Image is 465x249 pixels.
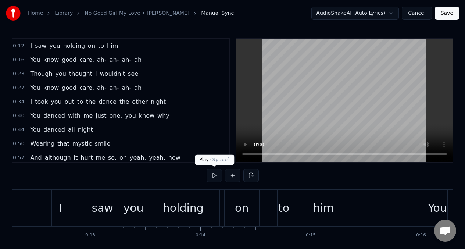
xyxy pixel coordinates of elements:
[34,97,49,106] span: took
[313,200,334,216] div: him
[402,7,432,20] button: Cancel
[168,153,181,162] span: now
[138,111,155,120] span: know
[85,232,95,238] div: 0:13
[34,42,47,50] span: saw
[13,84,24,92] span: 0:27
[6,6,21,21] img: youka
[13,126,24,134] span: 0:44
[133,83,142,92] span: ah
[29,42,33,50] span: I
[57,139,70,148] span: that
[127,70,139,78] span: see
[87,42,96,50] span: on
[55,70,67,78] span: you
[62,42,86,50] span: holding
[76,97,84,106] span: to
[13,154,24,161] span: 0:57
[61,83,77,92] span: good
[96,83,107,92] span: ah-
[150,97,167,106] span: night
[109,83,120,92] span: ah-
[29,153,42,162] span: And
[79,56,95,64] span: care,
[119,97,130,106] span: the
[28,10,43,17] a: Home
[79,83,95,92] span: care,
[201,10,234,17] span: Manual Sync
[94,70,98,78] span: I
[44,153,72,162] span: although
[85,10,189,17] a: No Good Girl My Love • [PERSON_NAME]
[72,139,93,148] span: mystic
[29,111,41,120] span: You
[43,83,60,92] span: know
[13,70,24,78] span: 0:23
[148,153,166,162] span: yeah,
[67,125,76,134] span: all
[29,56,41,64] span: You
[99,70,126,78] span: wouldn't
[121,56,132,64] span: ah-
[64,97,75,106] span: out
[59,200,62,216] div: I
[29,139,55,148] span: Wearing
[235,200,248,216] div: on
[43,56,60,64] span: know
[73,153,79,162] span: it
[96,56,107,64] span: ah-
[129,153,147,162] span: yeah,
[95,111,107,120] span: just
[43,111,66,120] span: danced
[109,111,123,120] span: one,
[28,10,234,17] nav: breadcrumb
[13,140,24,147] span: 0:50
[435,7,459,20] button: Save
[133,56,142,64] span: ah
[67,111,81,120] span: with
[109,56,120,64] span: ah-
[13,42,24,50] span: 0:12
[107,153,117,162] span: so,
[77,125,94,134] span: night
[55,10,73,17] a: Library
[29,83,41,92] span: You
[13,98,24,106] span: 0:34
[92,200,114,216] div: saw
[131,97,149,106] span: other
[98,97,117,106] span: dance
[29,70,53,78] span: Though
[43,125,66,134] span: danced
[163,200,204,216] div: holding
[13,56,24,64] span: 0:16
[49,42,61,50] span: you
[85,97,96,106] span: the
[50,97,62,106] span: you
[123,200,143,216] div: you
[80,153,93,162] span: hurt
[13,112,24,120] span: 0:40
[428,200,447,216] div: You
[121,83,132,92] span: ah-
[83,111,93,120] span: me
[195,155,235,165] div: Play
[306,232,316,238] div: 0:15
[157,111,170,120] span: why
[119,153,128,162] span: oh
[416,232,426,238] div: 0:16
[97,42,105,50] span: to
[95,153,105,162] span: me
[106,42,119,50] span: him
[196,232,205,238] div: 0:14
[434,220,456,242] div: Open chat
[61,56,77,64] span: good
[124,111,136,120] span: you
[68,70,93,78] span: thought
[210,157,230,162] span: ( Space )
[94,139,111,148] span: smile
[29,97,33,106] span: I
[29,125,41,134] span: You
[278,200,289,216] div: to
